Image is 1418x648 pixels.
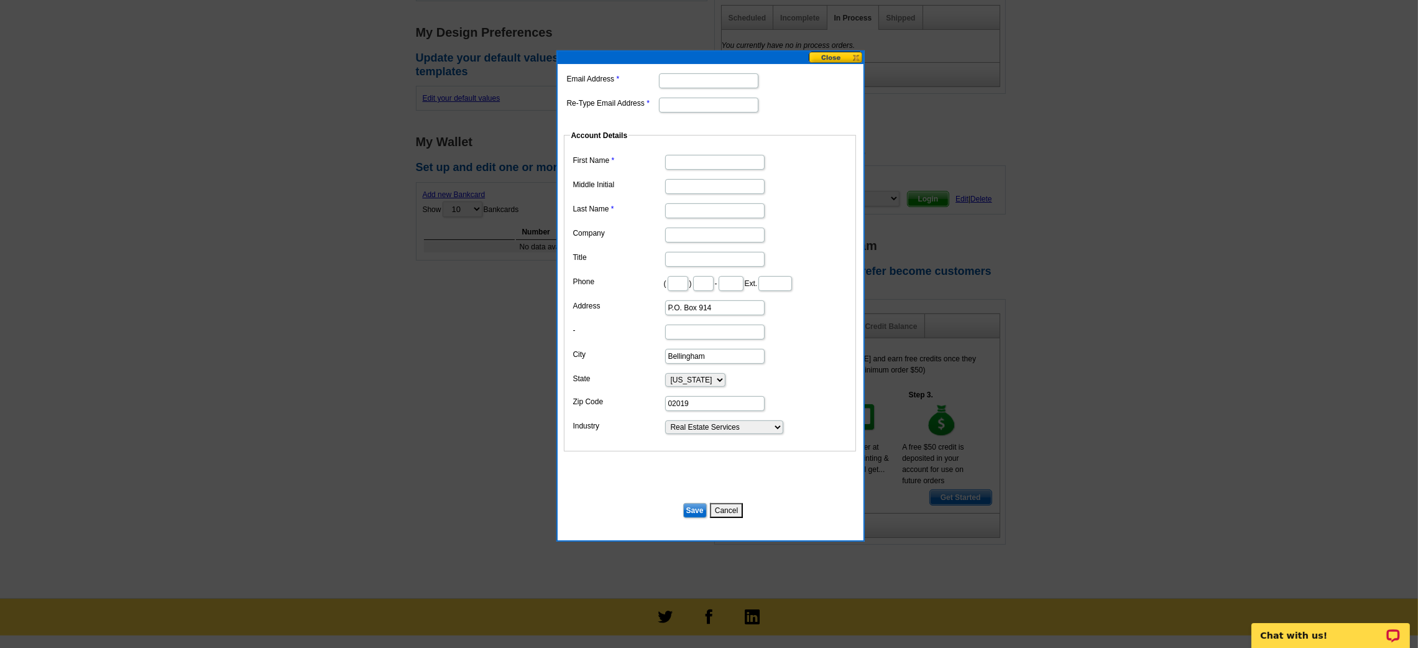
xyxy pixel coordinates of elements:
label: Middle Initial [573,179,664,190]
label: Last Name [573,203,664,215]
label: City [573,349,664,360]
iframe: LiveChat chat widget [1243,609,1418,648]
label: Industry [573,420,664,432]
label: Re-Type Email Address [567,98,658,109]
legend: Account Details [570,130,629,141]
label: First Name [573,155,664,166]
label: Zip Code [573,396,664,407]
button: Cancel [710,503,743,518]
label: Email Address [567,73,658,85]
input: Save [683,503,707,518]
label: Company [573,228,664,239]
label: State [573,373,664,384]
dd: ( ) - Ext. [570,273,850,292]
label: - [573,325,664,336]
label: Address [573,300,664,312]
label: Phone [573,276,664,287]
label: Title [573,252,664,263]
